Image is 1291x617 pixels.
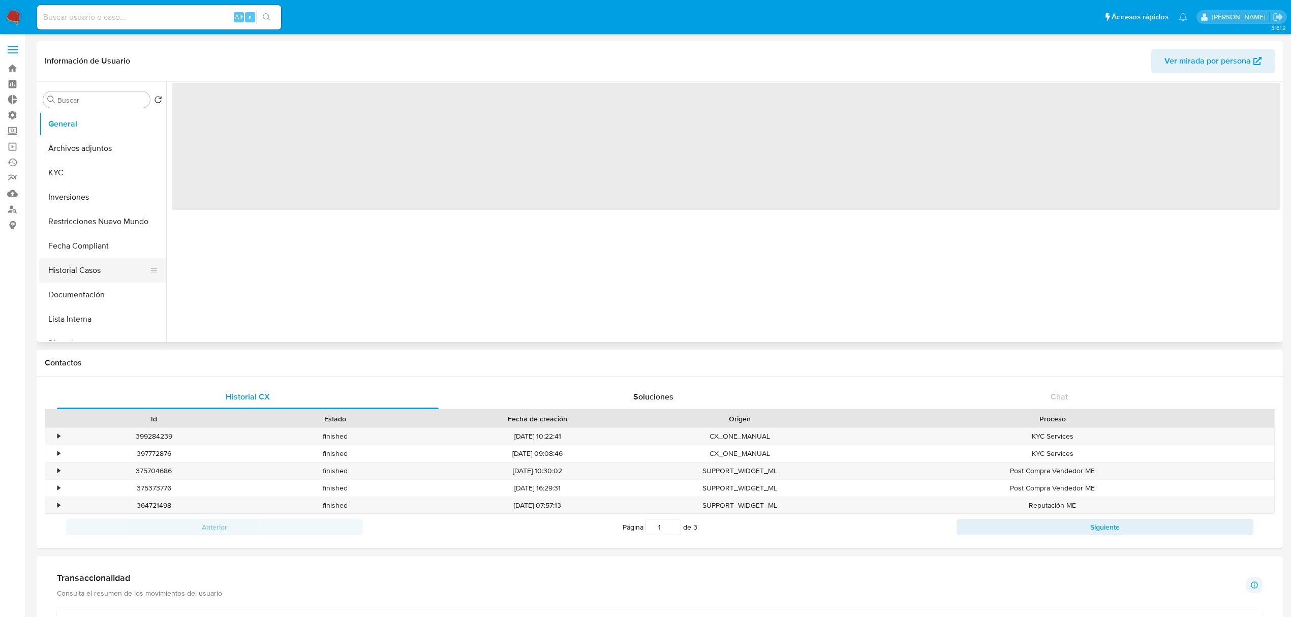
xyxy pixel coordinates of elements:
[831,462,1274,479] div: Post Compra Vendedor ME
[37,11,281,24] input: Buscar usuario o caso...
[45,56,130,66] h1: Información de Usuario
[831,480,1274,497] div: Post Compra Vendedor ME
[39,209,166,234] button: Restricciones Nuevo Mundo
[57,431,60,441] div: •
[426,428,649,445] div: [DATE] 10:22:41
[154,96,162,107] button: Volver al orden por defecto
[1212,12,1269,22] p: andres.vilosio@mercadolibre.com
[57,483,60,493] div: •
[838,414,1267,424] div: Proceso
[831,497,1274,514] div: Reputación ME
[1151,49,1275,73] button: Ver mirada por persona
[831,428,1274,445] div: KYC Services
[649,480,831,497] div: SUPPORT_WIDGET_ML
[57,466,60,476] div: •
[1051,391,1068,403] span: Chat
[39,161,166,185] button: KYC
[649,445,831,462] div: CX_ONE_MANUAL
[235,12,243,22] span: Alt
[244,462,426,479] div: finished
[244,480,426,497] div: finished
[70,414,237,424] div: Id
[244,445,426,462] div: finished
[426,480,649,497] div: [DATE] 16:29:31
[47,96,55,104] button: Buscar
[39,307,166,331] button: Lista Interna
[426,445,649,462] div: [DATE] 09:08:46
[433,414,642,424] div: Fecha de creación
[426,462,649,479] div: [DATE] 10:30:02
[39,234,166,258] button: Fecha Compliant
[57,501,60,510] div: •
[39,331,166,356] button: Direcciones
[649,462,831,479] div: SUPPORT_WIDGET_ML
[1179,13,1187,21] a: Notificaciones
[649,497,831,514] div: SUPPORT_WIDGET_ML
[172,83,1280,210] span: ‌
[633,391,673,403] span: Soluciones
[66,519,363,535] button: Anterior
[63,428,244,445] div: 399284239
[226,391,270,403] span: Historial CX
[39,185,166,209] button: Inversiones
[1164,49,1251,73] span: Ver mirada por persona
[693,522,697,532] span: 3
[39,112,166,136] button: General
[957,519,1253,535] button: Siguiente
[244,428,426,445] div: finished
[45,358,1275,368] h1: Contactos
[623,519,697,535] span: Página de
[426,497,649,514] div: [DATE] 07:57:13
[39,136,166,161] button: Archivos adjuntos
[63,480,244,497] div: 375373776
[57,96,146,105] input: Buscar
[1112,12,1169,22] span: Accesos rápidos
[249,12,252,22] span: s
[244,497,426,514] div: finished
[63,445,244,462] div: 397772876
[1273,12,1283,22] a: Salir
[831,445,1274,462] div: KYC Services
[39,258,158,283] button: Historial Casos
[649,428,831,445] div: CX_ONE_MANUAL
[252,414,419,424] div: Estado
[39,283,166,307] button: Documentación
[656,414,823,424] div: Origen
[57,449,60,458] div: •
[63,497,244,514] div: 364721498
[63,462,244,479] div: 375704686
[256,10,277,24] button: search-icon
